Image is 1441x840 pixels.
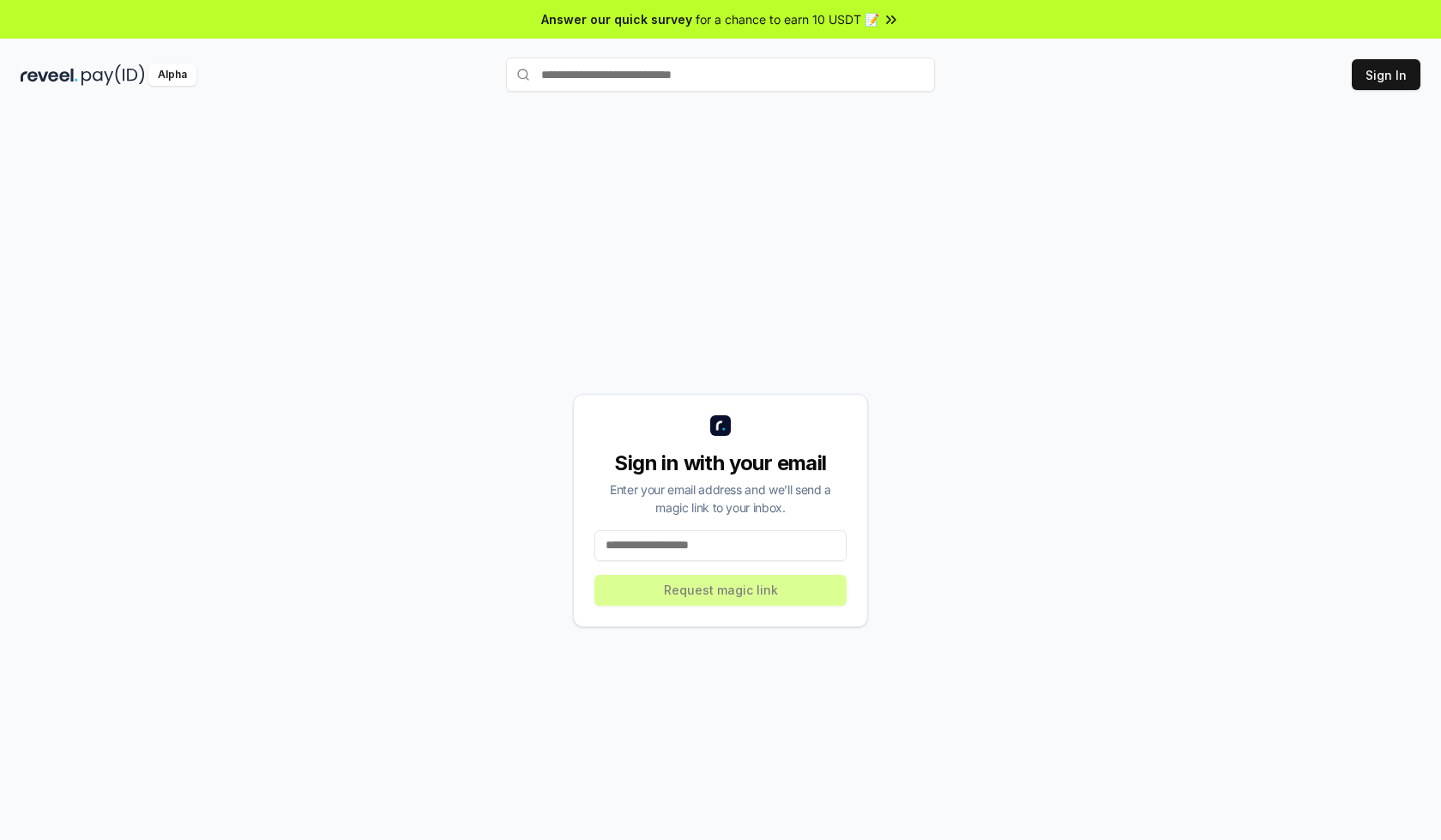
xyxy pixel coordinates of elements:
[21,64,78,86] img: reveel_dark
[594,480,847,517] div: Enter your email address and we’ll send a magic link to your inbox.
[81,64,145,86] img: pay_id
[594,450,847,477] div: Sign in with your email
[1352,59,1420,90] button: Sign In
[148,64,196,86] div: Alpha
[696,10,879,28] span: for a chance to earn 10 USDT 📝
[541,10,692,28] span: Answer our quick survey
[710,415,731,436] img: logo_small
